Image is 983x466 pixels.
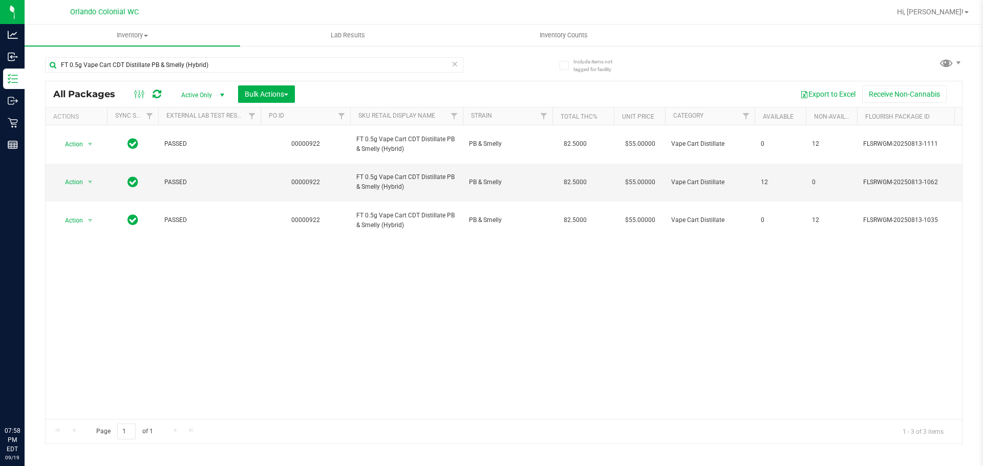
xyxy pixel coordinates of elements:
a: Filter [244,107,261,125]
span: PB & Smelly [469,215,546,225]
a: Filter [141,107,158,125]
a: Strain [471,112,492,119]
inline-svg: Retail [8,118,18,128]
input: Search Package ID, Item Name, SKU, Lot or Part Number... [45,57,463,73]
a: Inventory [25,25,240,46]
span: 82.5000 [559,213,592,228]
span: $55.00000 [620,213,660,228]
span: PASSED [164,177,254,187]
a: Non-Available [814,113,860,120]
span: Vape Cart Distillate [671,177,749,187]
button: Export to Excel [794,85,862,103]
a: Filter [333,107,350,125]
span: Vape Cart Distillate [671,215,749,225]
span: Inventory [25,31,240,40]
span: FT 0.5g Vape Cart CDT Distillate PB & Smelly (Hybrid) [356,211,457,230]
span: 0 [761,215,800,225]
span: 0 [812,177,851,187]
button: Bulk Actions [238,85,295,103]
span: FLSRWGM-20250813-1035 [863,215,964,225]
a: Unit Price [622,113,654,120]
a: 00000922 [291,216,320,224]
inline-svg: Reports [8,140,18,150]
div: Actions [53,113,103,120]
span: PASSED [164,215,254,225]
span: Include items not tagged for facility [573,58,625,73]
span: Hi, [PERSON_NAME]! [897,8,964,16]
span: 0 [761,139,800,149]
a: SKU Retail Display Name [358,112,435,119]
span: Inventory Counts [526,31,602,40]
input: 1 [117,424,136,439]
span: select [84,175,97,189]
span: 12 [812,139,851,149]
span: PB & Smelly [469,139,546,149]
span: In Sync [127,175,138,189]
span: 82.5000 [559,137,592,151]
span: Action [56,175,83,189]
a: Filter [738,107,755,125]
a: Inventory Counts [456,25,671,46]
span: In Sync [127,213,138,227]
a: Total THC% [561,113,597,120]
a: PO ID [269,112,284,119]
span: FT 0.5g Vape Cart CDT Distillate PB & Smelly (Hybrid) [356,172,457,192]
span: Page of 1 [88,424,161,439]
span: All Packages [53,88,125,100]
button: Receive Non-Cannabis [862,85,947,103]
span: PB & Smelly [469,177,546,187]
a: Available [763,113,794,120]
p: 09/19 [5,454,20,461]
span: select [84,137,97,151]
span: 12 [812,215,851,225]
span: $55.00000 [620,175,660,190]
span: Clear [451,57,458,71]
iframe: Resource center [10,384,41,415]
a: Lab Results [240,25,456,46]
span: select [84,213,97,228]
span: FT 0.5g Vape Cart CDT Distillate PB & Smelly (Hybrid) [356,135,457,154]
p: 07:58 PM EDT [5,426,20,454]
span: FLSRWGM-20250813-1062 [863,177,964,187]
span: 12 [761,177,800,187]
span: Action [56,213,83,228]
span: $55.00000 [620,137,660,151]
span: PASSED [164,139,254,149]
a: 00000922 [291,179,320,186]
a: 00000922 [291,140,320,147]
span: 82.5000 [559,175,592,190]
inline-svg: Inventory [8,74,18,84]
span: Orlando Colonial WC [70,8,139,16]
inline-svg: Inbound [8,52,18,62]
span: Lab Results [317,31,379,40]
span: FLSRWGM-20250813-1111 [863,139,964,149]
a: Flourish Package ID [865,113,930,120]
span: 1 - 3 of 3 items [894,424,952,439]
a: External Lab Test Result [166,112,247,119]
a: Filter [536,107,552,125]
inline-svg: Outbound [8,96,18,106]
inline-svg: Analytics [8,30,18,40]
a: Filter [446,107,463,125]
a: Sync Status [115,112,155,119]
span: In Sync [127,137,138,151]
span: Action [56,137,83,151]
span: Vape Cart Distillate [671,139,749,149]
span: Bulk Actions [245,90,288,98]
a: Category [673,112,703,119]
